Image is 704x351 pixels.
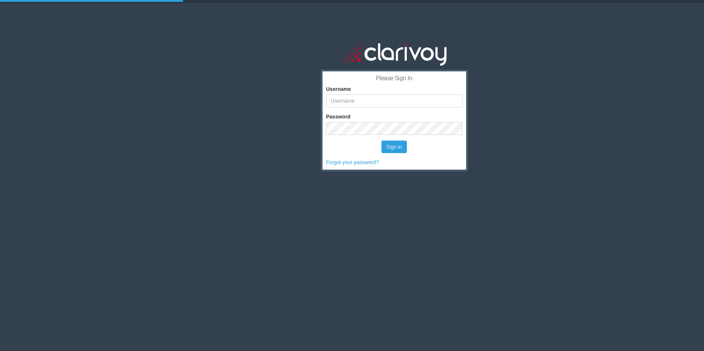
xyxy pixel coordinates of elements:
a: Forgot your password? [326,159,379,165]
label: Username [326,85,351,93]
h3: Please Sign In [326,75,462,82]
label: Password [326,113,351,120]
button: Sign in [381,141,407,153]
input: Username [326,95,462,107]
img: clarivoy_whitetext_transbg.svg [342,40,447,67]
